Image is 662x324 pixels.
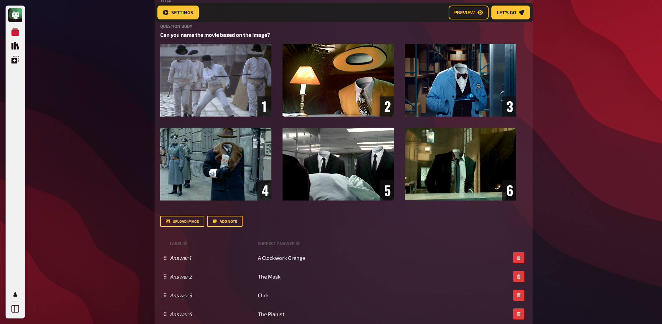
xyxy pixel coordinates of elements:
button: Preview [449,6,489,19]
span: A Clockwork Orange [258,255,305,261]
i: Answer 1 [170,255,191,261]
small: label [170,240,255,246]
button: Add note [207,216,243,227]
a: Profile [8,288,22,301]
span: The Pianist [258,311,285,317]
span: Preview [454,10,475,15]
span: Click [258,292,269,298]
i: Answer 4 [170,311,192,317]
span: Let's go [497,10,516,15]
a: Quiz Library [8,39,22,53]
button: Let's go [491,6,530,19]
a: My Quizzes [8,25,22,39]
span: Settings [171,10,193,15]
i: Answer 3 [170,292,192,298]
button: upload image [160,216,204,227]
button: Settings [157,6,199,19]
i: Answer 2 [170,273,192,280]
label: Question body [160,24,527,28]
span: The Mask [258,273,281,280]
small: correct answer [258,240,301,246]
a: Overlays [8,53,22,67]
img: Flags [160,44,516,201]
span: Can you name the movie based on the image? [160,32,270,38]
